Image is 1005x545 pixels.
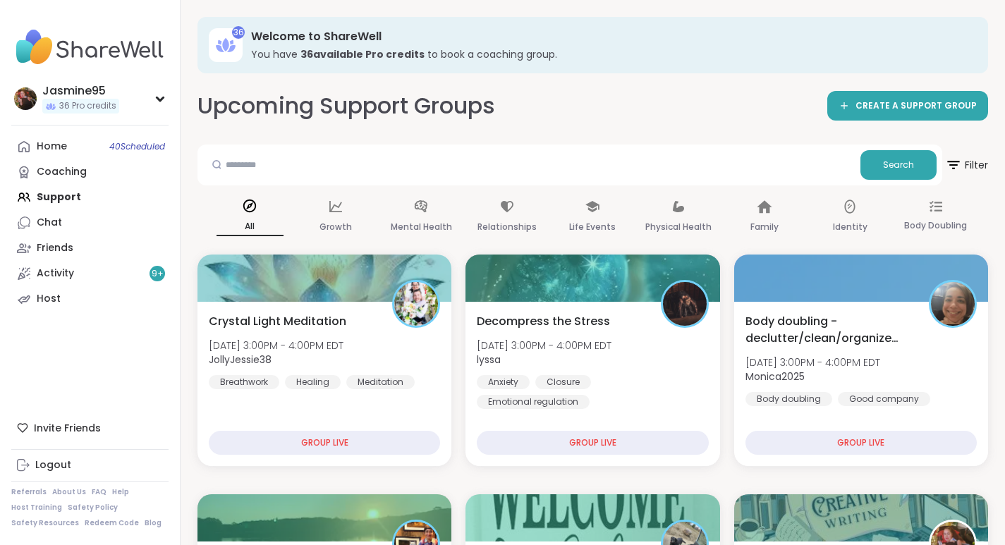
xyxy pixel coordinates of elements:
div: Friends [37,241,73,255]
a: Home40Scheduled [11,134,169,159]
span: Body doubling - declutter/clean/organize with me [745,313,913,347]
div: Emotional regulation [477,395,590,409]
div: Healing [285,375,341,389]
span: Search [883,159,914,171]
span: 9 + [152,268,164,280]
a: Blog [145,518,162,528]
p: Body Doubling [904,217,967,234]
img: Jasmine95 [14,87,37,110]
div: Host [37,292,61,306]
img: ShareWell Nav Logo [11,23,169,72]
span: 40 Scheduled [109,141,165,152]
a: Safety Resources [11,518,79,528]
div: GROUP LIVE [745,431,977,455]
p: Life Events [569,219,616,235]
p: Family [750,219,779,235]
h3: You have to book a coaching group. [251,47,968,61]
a: FAQ [92,487,106,497]
b: 36 available Pro credit s [300,47,425,61]
span: Decompress the Stress [477,313,610,330]
div: Body doubling [745,392,832,406]
span: [DATE] 3:00PM - 4:00PM EDT [209,338,343,353]
div: Jasmine95 [42,83,119,99]
div: Meditation [346,375,415,389]
div: Logout [35,458,71,472]
div: Invite Friends [11,415,169,441]
div: Home [37,140,67,154]
div: Anxiety [477,375,530,389]
a: Referrals [11,487,47,497]
p: Mental Health [391,219,452,235]
span: [DATE] 3:00PM - 4:00PM EDT [477,338,611,353]
div: Coaching [37,165,87,179]
img: Monica2025 [931,282,975,326]
a: About Us [52,487,86,497]
img: lyssa [663,282,707,326]
p: All [217,218,284,236]
button: Filter [945,145,988,185]
a: Friends [11,235,169,261]
span: Crystal Light Meditation [209,313,346,330]
a: Chat [11,210,169,235]
b: Monica2025 [745,369,805,384]
h3: Welcome to ShareWell [251,29,968,44]
span: 36 Pro credits [59,100,116,112]
b: lyssa [477,353,501,367]
a: Safety Policy [68,503,118,513]
p: Identity [833,219,867,235]
div: Closure [535,375,591,389]
div: GROUP LIVE [477,431,708,455]
div: Good company [838,392,930,406]
h2: Upcoming Support Groups [197,90,495,122]
div: GROUP LIVE [209,431,440,455]
a: Redeem Code [85,518,139,528]
span: Filter [945,148,988,182]
a: Host Training [11,503,62,513]
div: Breathwork [209,375,279,389]
button: Search [860,150,937,180]
b: JollyJessie38 [209,353,272,367]
span: [DATE] 3:00PM - 4:00PM EDT [745,355,880,369]
a: Activity9+ [11,261,169,286]
p: Physical Health [645,219,712,235]
a: Host [11,286,169,312]
span: CREATE A SUPPORT GROUP [855,100,977,112]
div: 36 [232,26,245,39]
div: Activity [37,267,74,281]
p: Growth [319,219,352,235]
a: Help [112,487,129,497]
a: Logout [11,453,169,478]
a: CREATE A SUPPORT GROUP [827,91,988,121]
img: JollyJessie38 [394,282,438,326]
a: Coaching [11,159,169,185]
div: Chat [37,216,62,230]
p: Relationships [477,219,537,235]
